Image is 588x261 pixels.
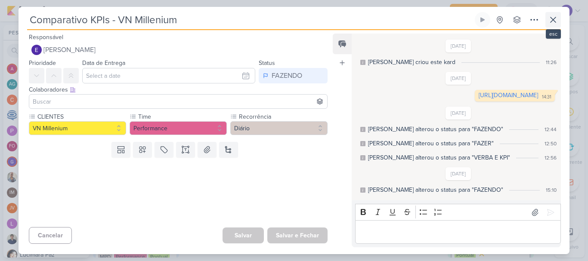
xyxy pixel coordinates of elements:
button: Diário [230,121,328,135]
a: [URL][DOMAIN_NAME] [479,92,538,99]
div: Eduardo alterou o status para "VERBA E KPI" [368,153,510,162]
div: Eduardo alterou o status para "FAZENDO" [368,185,503,194]
label: CLIENTES [37,112,126,121]
div: 15:26 [545,200,557,208]
div: Editor toolbar [355,204,561,221]
label: Time [137,112,227,121]
div: Este log é visível à todos no kard [360,187,365,193]
div: 11:26 [546,58,557,66]
div: esc [546,29,561,39]
button: FAZENDO [259,68,328,83]
button: Cancelar [29,227,72,244]
div: 12:44 [545,126,557,133]
button: [PERSON_NAME] [29,42,328,58]
div: FAZENDO [272,71,302,81]
div: 12:56 [545,154,557,162]
span: [PERSON_NAME] [43,45,96,55]
div: Este log é visível à todos no kard [360,155,365,160]
button: VN Millenium [29,121,126,135]
input: Select a date [82,68,255,83]
input: Kard Sem Título [27,12,473,28]
label: Responsável [29,34,63,41]
label: Status [259,59,275,67]
div: Eduardo alterou o status para "VERBA E KPI" [368,200,510,209]
img: Eduardo Quaresma [31,45,42,55]
div: Eduardo criou este kard [368,58,455,67]
div: 15:10 [546,186,557,194]
div: 14:31 [542,94,551,101]
label: Prioridade [29,59,56,67]
div: Este log é visível à todos no kard [360,60,365,65]
div: Ligar relógio [479,16,486,23]
div: Eduardo alterou o status para "FAZER" [368,139,494,148]
input: Buscar [31,96,325,107]
div: 12:50 [545,140,557,147]
div: Este log é visível à todos no kard [360,127,365,132]
div: Eduardo alterou o status para "FAZENDO" [368,125,503,134]
label: Recorrência [238,112,328,121]
div: Editor editing area: main [355,220,561,244]
div: Este log é visível à todos no kard [360,141,365,146]
label: Data de Entrega [82,59,125,67]
button: Performance [130,121,227,135]
div: Colaboradores [29,85,328,94]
